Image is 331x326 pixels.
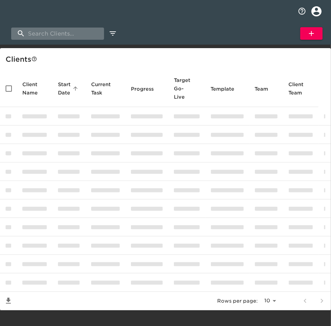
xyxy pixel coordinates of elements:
span: Target Go-Live [174,76,200,101]
span: Team [255,85,278,93]
span: This is the next Task in this Hub that should be completed [91,80,111,97]
button: notifications [294,3,310,20]
svg: This is a list of all of your clients and clients shared with you [31,56,37,62]
span: Start Date [58,80,80,97]
button: profile [306,1,327,22]
span: Current Task [91,80,120,97]
div: Client s [6,54,328,65]
select: rows per page [260,296,279,306]
span: Template [211,85,244,93]
input: search [11,28,104,40]
span: Client Name [22,80,47,97]
span: Client Team [289,80,313,97]
span: Calculated based on the start date and the duration of all Tasks contained in this Hub. [174,76,191,101]
span: Progress [131,85,163,93]
button: edit [107,28,119,39]
p: Rows per page: [217,297,258,304]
